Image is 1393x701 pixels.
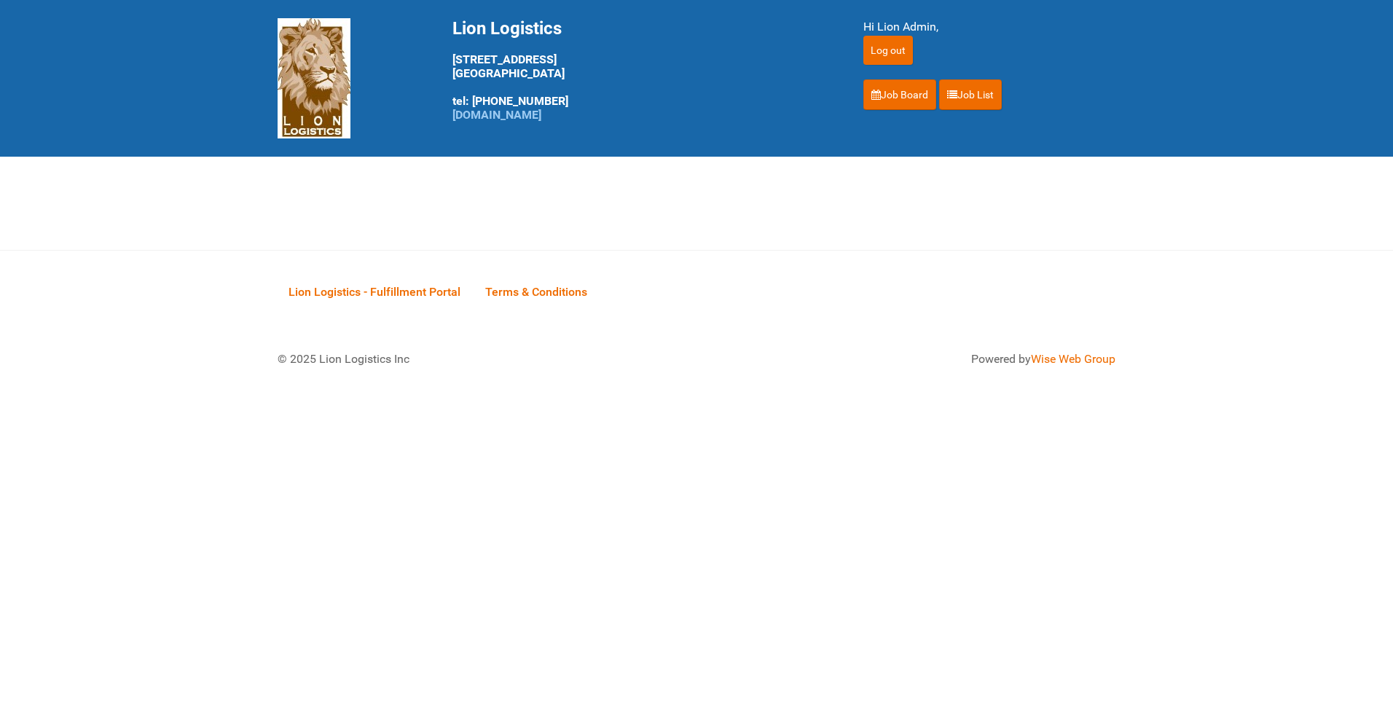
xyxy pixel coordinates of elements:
[1031,352,1115,366] a: Wise Web Group
[278,71,350,85] a: Lion Logistics
[452,18,827,122] div: [STREET_ADDRESS] [GEOGRAPHIC_DATA] tel: [PHONE_NUMBER]
[289,285,460,299] span: Lion Logistics - Fulfillment Portal
[715,350,1115,368] div: Powered by
[278,18,350,138] img: Lion Logistics
[863,18,1115,36] div: Hi Lion Admin,
[939,79,1002,110] a: Job List
[485,285,587,299] span: Terms & Conditions
[278,269,471,314] a: Lion Logistics - Fulfillment Portal
[452,108,541,122] a: [DOMAIN_NAME]
[452,18,562,39] span: Lion Logistics
[267,340,689,379] div: © 2025 Lion Logistics Inc
[863,36,913,65] input: Log out
[863,79,936,110] a: Job Board
[474,269,598,314] a: Terms & Conditions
